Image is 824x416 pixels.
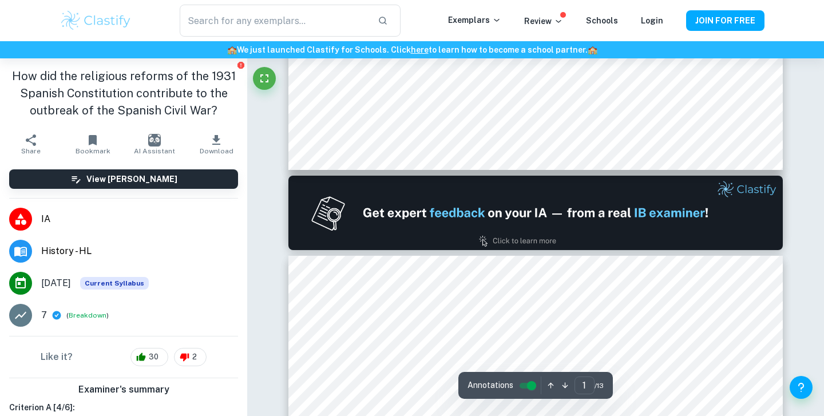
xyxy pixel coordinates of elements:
[180,5,369,37] input: Search for any exemplars...
[66,310,109,321] span: ( )
[21,147,41,155] span: Share
[586,16,618,25] a: Schools
[60,9,132,32] img: Clastify logo
[448,14,501,26] p: Exemplars
[588,45,597,54] span: 🏫
[174,348,207,366] div: 2
[200,147,233,155] span: Download
[41,212,238,226] span: IA
[62,128,124,160] button: Bookmark
[86,173,177,185] h6: View [PERSON_NAME]
[686,10,764,31] button: JOIN FOR FREE
[185,128,247,160] button: Download
[9,68,238,119] h1: How did the religious reforms of the 1931 Spanish Constitution contribute to the outbreak of the ...
[227,45,237,54] span: 🏫
[236,61,245,69] button: Report issue
[142,351,165,363] span: 30
[253,67,276,90] button: Fullscreen
[641,16,663,25] a: Login
[80,277,149,290] span: Current Syllabus
[41,244,238,258] span: History - HL
[148,134,161,146] img: AI Assistant
[411,45,429,54] a: here
[41,350,73,364] h6: Like it?
[134,147,175,155] span: AI Assistant
[130,348,168,366] div: 30
[288,176,783,250] img: Ad
[468,379,513,391] span: Annotations
[186,351,203,363] span: 2
[80,277,149,290] div: This exemplar is based on the current syllabus. Feel free to refer to it for inspiration/ideas wh...
[124,128,185,160] button: AI Assistant
[76,147,110,155] span: Bookmark
[790,376,813,399] button: Help and Feedback
[9,169,238,189] button: View [PERSON_NAME]
[595,381,604,391] span: / 13
[2,43,822,56] h6: We just launched Clastify for Schools. Click to learn how to become a school partner.
[41,276,71,290] span: [DATE]
[41,308,47,322] p: 7
[69,310,106,320] button: Breakdown
[9,401,238,414] h6: Criterion A [ 4 / 6 ]:
[5,383,243,397] h6: Examiner's summary
[524,15,563,27] p: Review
